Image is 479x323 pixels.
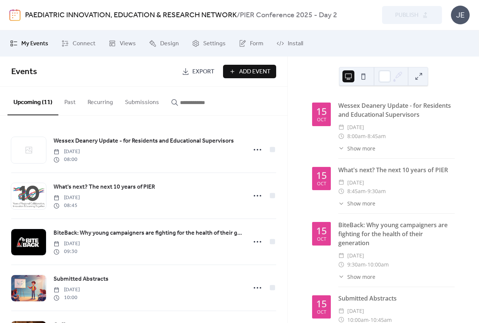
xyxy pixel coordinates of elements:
div: ​ [338,178,344,187]
a: BiteBack: Why young campaigners are fighting for the health of their generation [54,228,242,238]
button: ​Show more [338,199,375,207]
span: Design [160,39,179,48]
span: Show more [347,144,375,152]
div: ​ [338,123,344,132]
span: Form [250,39,263,48]
div: ​ [338,307,344,316]
span: My Events [21,39,48,48]
button: Add Event [223,65,276,78]
a: Views [103,33,141,54]
span: [DATE] [347,178,364,187]
button: ​Show more [338,273,375,281]
b: PIER Conference 2025 - Day 2 [240,8,337,22]
span: Install [288,39,303,48]
span: [DATE] [54,286,80,294]
span: Settings [203,39,226,48]
div: JE [451,6,470,24]
span: [DATE] [347,251,364,260]
div: ​ [338,260,344,269]
span: [DATE] [347,307,364,316]
span: Show more [347,199,375,207]
span: Add Event [239,67,271,76]
div: ​ [338,144,344,152]
span: BiteBack: Why young campaigners are fighting for the health of their generation [54,229,242,238]
div: Oct [317,310,326,315]
span: [DATE] [347,123,364,132]
div: What's next? The next 10 years of PIER [338,165,455,174]
a: PAEDIATRIC INNOVATION, EDUCATION & RESEARCH NETWORK [25,8,237,22]
span: 08:45 [54,202,80,210]
button: Submissions [119,87,165,115]
button: ​Show more [338,144,375,152]
span: Export [192,67,214,76]
span: Show more [347,273,375,281]
div: 15 [316,107,327,116]
span: 09:30 [54,248,80,256]
span: 08:00 [54,156,80,164]
a: Form [233,33,269,54]
div: Wessex Deanery Update - for Residents and Educational Supervisors [338,101,455,119]
div: ​ [338,251,344,260]
a: Wessex Deanery Update - for Residents and Educational Supervisors [54,136,234,146]
div: ​ [338,199,344,207]
span: What's next? The next 10 years of PIER [54,183,155,192]
span: - [366,260,367,269]
div: ​ [338,187,344,196]
div: ​ [338,132,344,141]
span: Connect [73,39,95,48]
div: 15 [316,299,327,308]
a: Install [271,33,309,54]
span: Events [11,64,37,80]
div: ​ [338,273,344,281]
span: 10:00am [367,260,389,269]
a: My Events [4,33,54,54]
a: Submitted Abstracts [54,274,109,284]
b: / [237,8,240,22]
span: [DATE] [54,194,80,202]
a: Design [143,33,184,54]
span: - [366,187,367,196]
div: Oct [317,118,326,122]
div: Oct [317,182,326,186]
a: Connect [56,33,101,54]
span: Views [120,39,136,48]
div: Oct [317,237,326,242]
span: - [366,132,367,141]
a: Settings [186,33,231,54]
span: Submitted Abstracts [54,275,109,284]
span: 9:30am [347,260,366,269]
span: [DATE] [54,148,80,156]
div: Submitted Abstracts [338,294,455,303]
img: logo [9,9,21,21]
span: 9:30am [367,187,386,196]
span: 8:00am [347,132,366,141]
span: 8:45am [347,187,366,196]
a: Export [176,65,220,78]
button: Upcoming (11) [7,87,58,115]
div: 15 [316,226,327,235]
button: Recurring [82,87,119,115]
a: What's next? The next 10 years of PIER [54,182,155,192]
span: 10:00 [54,294,80,302]
div: 15 [316,171,327,180]
span: Wessex Deanery Update - for Residents and Educational Supervisors [54,137,234,146]
div: BiteBack: Why young campaigners are fighting for the health of their generation [338,220,455,247]
span: [DATE] [54,240,80,248]
span: 8:45am [367,132,386,141]
button: Past [58,87,82,115]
